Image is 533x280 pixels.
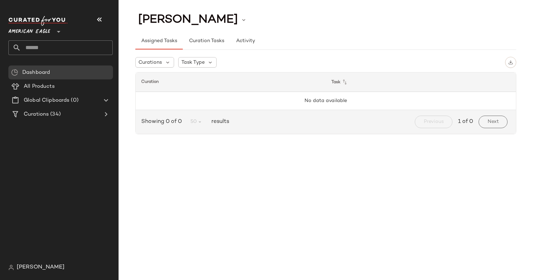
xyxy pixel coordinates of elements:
span: American Eagle [8,24,50,36]
span: 1 of 0 [458,118,473,126]
span: results [209,118,229,126]
th: Curation [136,72,326,92]
span: Dashboard [22,69,50,77]
button: Next [479,116,508,128]
img: svg%3e [8,265,14,270]
span: [PERSON_NAME] [17,263,65,272]
span: (0) [69,96,78,104]
img: svg%3e [508,60,513,65]
span: All Products [24,83,55,91]
span: [PERSON_NAME] [138,13,238,26]
span: Global Clipboards [24,96,69,104]
span: Assigned Tasks [141,38,177,44]
img: svg%3e [11,69,18,76]
span: Next [487,119,499,125]
span: (34) [49,110,61,118]
td: No data available [136,92,516,110]
span: Curations [24,110,49,118]
span: Showing 0 of 0 [141,118,185,126]
img: cfy_white_logo.C9jOOHJF.svg [8,16,68,26]
span: Task Type [181,59,205,66]
span: Curation Tasks [188,38,224,44]
span: Curations [138,59,162,66]
span: Activity [236,38,255,44]
th: Task [326,72,516,92]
